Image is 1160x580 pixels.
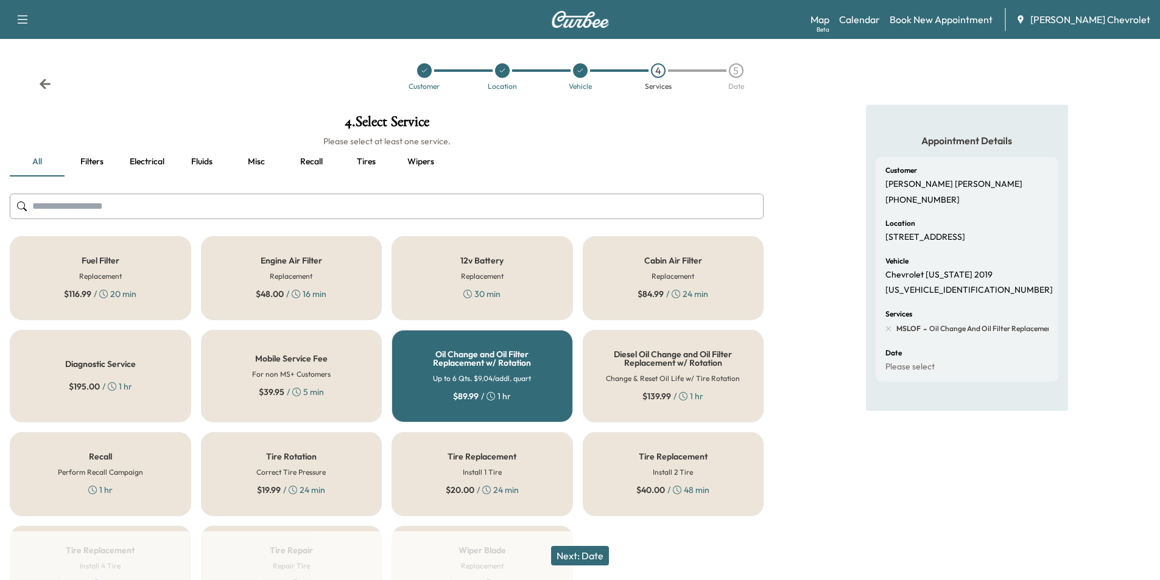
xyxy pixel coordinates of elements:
[876,134,1058,147] h5: Appointment Details
[885,195,960,206] p: [PHONE_NUMBER]
[257,484,281,496] span: $ 19.99
[88,484,113,496] div: 1 hr
[64,288,91,300] span: $ 116.99
[174,147,229,176] button: Fluids
[603,350,744,367] h5: Diesel Oil Change and Oil Filter Replacement w/ Rotation
[645,83,672,90] div: Services
[461,271,504,282] h6: Replacement
[453,390,511,402] div: / 1 hr
[644,256,702,265] h5: Cabin Air Filter
[642,390,671,402] span: $ 139.99
[463,288,501,300] div: 30 min
[448,452,516,461] h5: Tire Replacement
[339,147,393,176] button: Tires
[453,390,479,402] span: $ 89.99
[252,369,331,380] h6: For non MS+ Customers
[69,380,100,393] span: $ 195.00
[636,484,665,496] span: $ 40.00
[896,324,921,334] span: MSLOF
[10,147,65,176] button: all
[1030,12,1150,27] span: [PERSON_NAME] Chevrolet
[885,362,935,372] p: Please select
[433,373,531,384] h6: Up to 6 Qts. $9.04/addl. quart
[259,386,324,398] div: / 5 min
[817,25,829,34] div: Beta
[551,11,610,28] img: Curbee Logo
[885,349,902,357] h6: Date
[921,323,927,335] span: -
[256,467,326,478] h6: Correct Tire Pressure
[463,467,502,478] h6: Install 1 Tire
[89,452,112,461] h5: Recall
[488,83,517,90] div: Location
[885,232,965,243] p: [STREET_ADDRESS]
[409,83,440,90] div: Customer
[810,12,829,27] a: MapBeta
[636,484,709,496] div: / 48 min
[638,288,708,300] div: / 24 min
[652,271,694,282] h6: Replacement
[446,484,519,496] div: / 24 min
[885,220,915,227] h6: Location
[885,285,1053,296] p: [US_VEHICLE_IDENTIFICATION_NUMBER]
[79,271,122,282] h6: Replacement
[446,484,474,496] span: $ 20.00
[229,147,284,176] button: Misc
[256,288,326,300] div: / 16 min
[460,256,504,265] h5: 12v Battery
[261,256,322,265] h5: Engine Air Filter
[82,256,119,265] h5: Fuel Filter
[569,83,592,90] div: Vehicle
[10,147,764,176] div: basic tabs example
[58,467,143,478] h6: Perform Recall Campaign
[885,270,993,281] p: Chevrolet [US_STATE] 2019
[885,167,917,174] h6: Customer
[65,360,136,368] h5: Diagnostic Service
[606,373,740,384] h6: Change & Reset Oil Life w/ Tire Rotation
[638,288,664,300] span: $ 84.99
[270,271,312,282] h6: Replacement
[257,484,325,496] div: / 24 min
[119,147,174,176] button: Electrical
[39,78,51,90] div: Back
[653,467,693,478] h6: Install 2 Tire
[885,179,1022,190] p: [PERSON_NAME] [PERSON_NAME]
[65,147,119,176] button: Filters
[728,83,744,90] div: Date
[284,147,339,176] button: Recall
[64,288,136,300] div: / 20 min
[839,12,880,27] a: Calendar
[393,147,448,176] button: Wipers
[10,114,764,135] h1: 4 . Select Service
[255,354,328,363] h5: Mobile Service Fee
[412,350,553,367] h5: Oil Change and Oil Filter Replacement w/ Rotation
[642,390,703,402] div: / 1 hr
[10,135,764,147] h6: Please select at least one service.
[256,288,284,300] span: $ 48.00
[259,386,284,398] span: $ 39.95
[639,452,708,461] h5: Tire Replacement
[927,324,1097,334] span: Oil Change and Oil Filter Replacement w/ Rotation
[651,63,666,78] div: 4
[266,452,317,461] h5: Tire Rotation
[729,63,743,78] div: 5
[885,257,909,265] h6: Vehicle
[551,546,609,565] button: Next: Date
[885,310,912,318] h6: Services
[69,380,132,393] div: / 1 hr
[890,12,993,27] a: Book New Appointment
